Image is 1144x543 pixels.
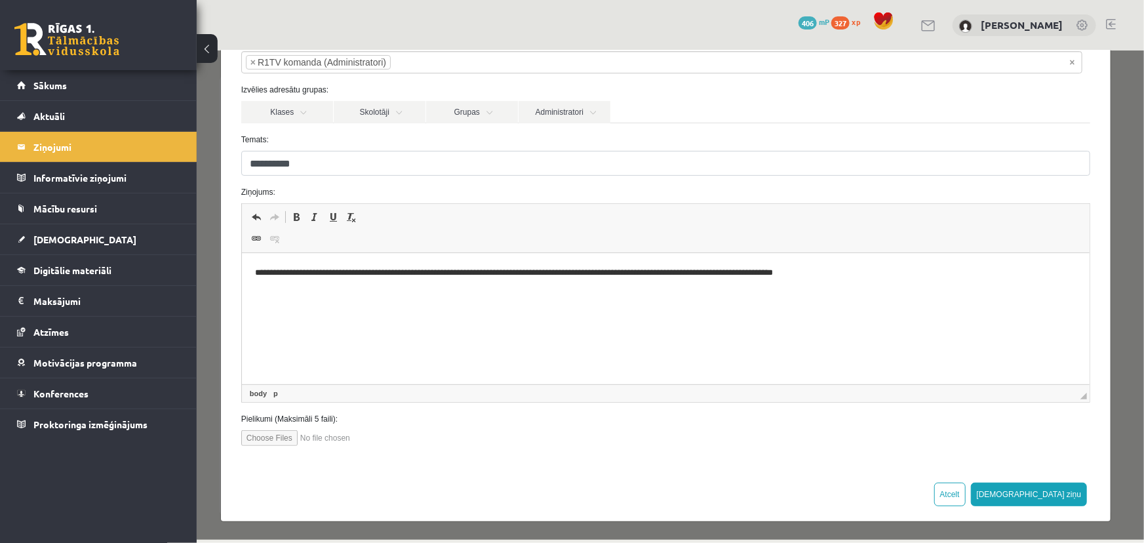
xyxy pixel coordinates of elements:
[50,337,73,349] a: body element
[229,50,321,73] a: Grupas
[738,432,769,456] button: Atcelt
[33,233,136,245] span: [DEMOGRAPHIC_DATA]
[35,83,903,95] label: Temats:
[33,388,89,399] span: Konferences
[17,101,180,131] a: Aktuāli
[33,264,111,276] span: Digitālie materiāli
[50,180,69,197] a: Link (Ctrl+K)
[35,33,903,45] label: Izvēlies adresātu grupas:
[33,357,137,369] span: Motivācijas programma
[884,342,890,349] span: Resize
[17,70,180,100] a: Sākums
[959,20,972,33] img: Markuss Orlovs
[33,79,67,91] span: Sākums
[17,348,180,378] a: Motivācijas programma
[35,136,903,148] label: Ziņojums:
[74,337,84,349] a: p element
[799,16,829,27] a: 406 mP
[33,326,69,338] span: Atzīmes
[33,203,97,214] span: Mācību resursi
[831,16,850,30] span: 327
[17,409,180,439] a: Proktoringa izmēģinājums
[14,23,119,56] a: Rīgas 1. Tālmācības vidusskola
[69,180,87,197] a: Unlink
[45,203,893,334] iframe: Editor, wiswyg-editor-47433835418140-1760560512-763
[69,158,87,175] a: Redo (Ctrl+Y)
[17,163,180,193] a: Informatīvie ziņojumi
[799,16,817,30] span: 406
[17,378,180,409] a: Konferences
[33,286,180,316] legend: Maksājumi
[322,50,414,73] a: Administratori
[146,158,164,175] a: Remove Format
[49,5,194,19] li: R1TV komanda (Administratori)
[33,163,180,193] legend: Informatīvie ziņojumi
[819,16,829,27] span: mP
[137,50,229,73] a: Skolotāji
[17,193,180,224] a: Mācību resursi
[33,132,180,162] legend: Ziņojumi
[45,50,136,73] a: Klases
[852,16,860,27] span: xp
[831,16,867,27] a: 327 xp
[109,158,127,175] a: Italic (Ctrl+I)
[50,158,69,175] a: Undo (Ctrl+Z)
[33,418,148,430] span: Proktoringa izmēģinājums
[873,5,878,18] span: Noņemt visus vienumus
[54,5,59,18] span: ×
[17,224,180,254] a: [DEMOGRAPHIC_DATA]
[33,110,65,122] span: Aktuāli
[774,432,891,456] button: [DEMOGRAPHIC_DATA] ziņu
[127,158,146,175] a: Underline (Ctrl+U)
[17,255,180,285] a: Digitālie materiāli
[35,363,903,374] label: Pielikumi (Maksimāli 5 faili):
[90,158,109,175] a: Bold (Ctrl+B)
[981,18,1063,31] a: [PERSON_NAME]
[17,286,180,316] a: Maksājumi
[17,132,180,162] a: Ziņojumi
[17,317,180,347] a: Atzīmes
